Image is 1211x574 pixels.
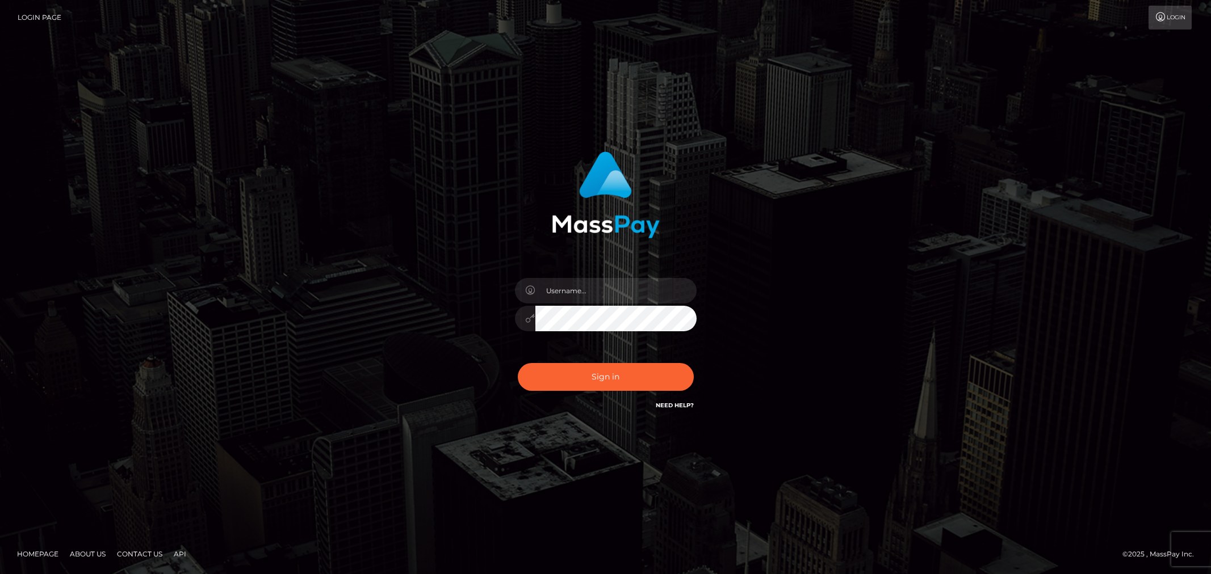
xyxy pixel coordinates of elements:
a: Homepage [12,545,63,563]
a: API [169,545,191,563]
div: © 2025 , MassPay Inc. [1122,548,1202,560]
a: Login Page [18,6,61,29]
img: MassPay Login [552,151,660,238]
a: Contact Us [112,545,167,563]
button: Sign in [518,363,694,391]
a: Need Help? [656,402,694,409]
a: About Us [65,545,110,563]
input: Username... [535,278,697,303]
a: Login [1149,6,1192,29]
